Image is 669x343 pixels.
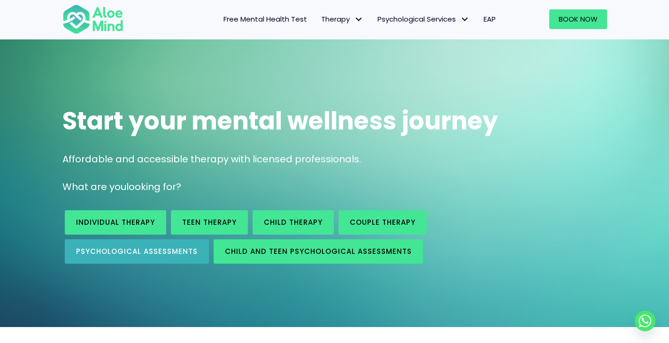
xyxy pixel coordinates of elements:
img: Aloe mind Logo [62,4,123,35]
p: Affordable and accessible therapy with licensed professionals. [62,152,607,166]
a: Psychological ServicesPsychological Services: submenu [370,9,477,29]
span: Child and Teen Psychological assessments [225,246,412,256]
span: What are you [62,180,126,193]
a: EAP [477,9,503,29]
span: Psychological Services [377,14,469,24]
span: looking for? [126,180,181,193]
span: Individual therapy [76,217,155,227]
a: Individual therapy [65,210,166,235]
span: Free Mental Health Test [223,14,307,24]
a: Free Mental Health Test [216,9,314,29]
a: Whatsapp [635,311,655,331]
span: Psychological assessments [76,246,198,256]
span: Psychological Services: submenu [458,13,472,26]
span: Therapy: submenu [352,13,366,26]
a: Child Therapy [253,210,334,235]
span: EAP [484,14,496,24]
a: Child and Teen Psychological assessments [214,239,423,264]
span: Therapy [321,14,363,24]
span: Couple therapy [350,217,415,227]
nav: Menu [136,9,503,29]
span: Child Therapy [264,217,323,227]
a: Psychological assessments [65,239,209,264]
a: Book Now [549,9,607,29]
span: Teen Therapy [182,217,237,227]
span: Book Now [559,14,598,24]
span: Start your mental wellness journey [62,104,498,138]
a: Teen Therapy [171,210,248,235]
a: Couple therapy [338,210,427,235]
a: TherapyTherapy: submenu [314,9,370,29]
